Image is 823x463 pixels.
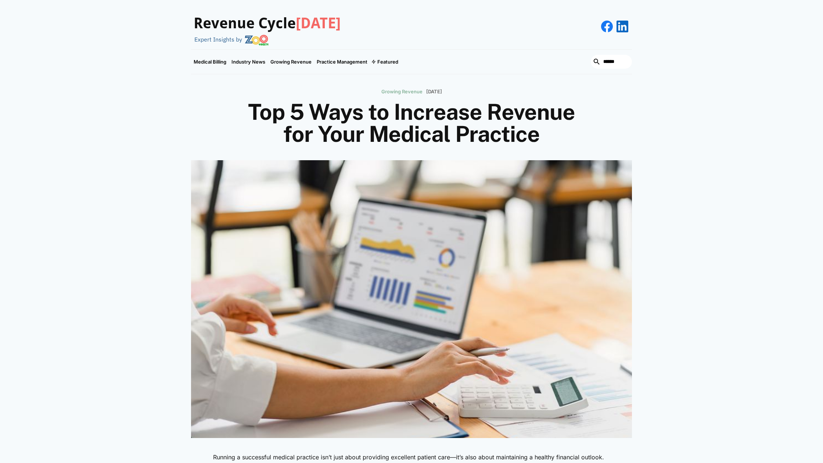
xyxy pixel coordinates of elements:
[426,89,442,95] p: [DATE]
[235,101,588,145] h1: Top 5 Ways to Increase Revenue for Your Medical Practice
[381,89,423,95] p: Growing Revenue
[229,50,268,74] a: Industry News
[381,85,423,97] a: Growing Revenue
[314,50,370,74] a: Practice Management
[377,59,398,65] div: Featured
[191,50,229,74] a: Medical Billing
[268,50,314,74] a: Growing Revenue
[194,36,242,43] div: Expert Insights by
[296,15,341,32] span: [DATE]
[191,7,341,46] a: Revenue Cycle[DATE]Expert Insights by
[194,15,341,32] h3: Revenue Cycle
